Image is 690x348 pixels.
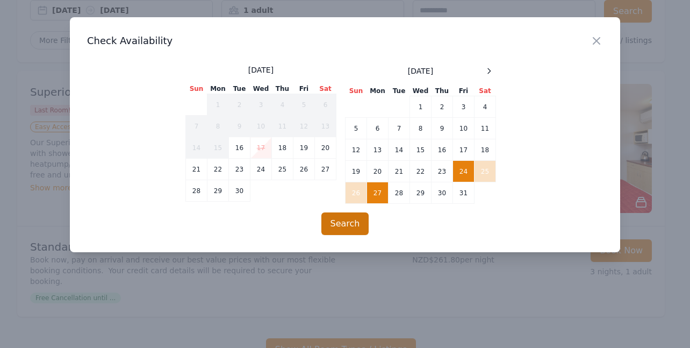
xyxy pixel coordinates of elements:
[475,86,496,96] th: Sat
[250,159,272,180] td: 24
[453,139,475,161] td: 17
[408,66,433,76] span: [DATE]
[410,86,432,96] th: Wed
[272,84,293,94] th: Thu
[229,137,250,159] td: 16
[410,182,432,204] td: 29
[432,96,453,118] td: 2
[315,84,336,94] th: Sat
[389,182,410,204] td: 28
[367,139,389,161] td: 13
[346,139,367,161] td: 12
[432,182,453,204] td: 30
[272,116,293,137] td: 11
[367,118,389,139] td: 6
[207,137,229,159] td: 15
[207,159,229,180] td: 22
[248,65,274,75] span: [DATE]
[315,137,336,159] td: 20
[186,159,207,180] td: 21
[293,94,315,116] td: 5
[410,139,432,161] td: 15
[453,182,475,204] td: 31
[293,137,315,159] td: 19
[453,161,475,182] td: 24
[229,180,250,202] td: 30
[272,94,293,116] td: 4
[186,84,207,94] th: Sun
[346,161,367,182] td: 19
[315,159,336,180] td: 27
[475,96,496,118] td: 4
[229,84,250,94] th: Tue
[250,84,272,94] th: Wed
[410,96,432,118] td: 1
[367,161,389,182] td: 20
[87,34,603,47] h3: Check Availability
[293,116,315,137] td: 12
[389,86,410,96] th: Tue
[186,180,207,202] td: 28
[432,161,453,182] td: 23
[186,137,207,159] td: 14
[250,94,272,116] td: 3
[186,116,207,137] td: 7
[229,94,250,116] td: 2
[321,212,369,235] button: Search
[207,180,229,202] td: 29
[453,96,475,118] td: 3
[453,86,475,96] th: Fri
[229,159,250,180] td: 23
[250,137,272,159] td: 17
[475,139,496,161] td: 18
[410,161,432,182] td: 22
[229,116,250,137] td: 9
[293,159,315,180] td: 26
[250,116,272,137] td: 10
[346,182,367,204] td: 26
[207,94,229,116] td: 1
[315,94,336,116] td: 6
[475,161,496,182] td: 25
[346,118,367,139] td: 5
[272,159,293,180] td: 25
[389,161,410,182] td: 21
[367,182,389,204] td: 27
[432,118,453,139] td: 9
[346,86,367,96] th: Sun
[272,137,293,159] td: 18
[389,118,410,139] td: 7
[475,118,496,139] td: 11
[367,86,389,96] th: Mon
[293,84,315,94] th: Fri
[453,118,475,139] td: 10
[207,84,229,94] th: Mon
[315,116,336,137] td: 13
[207,116,229,137] td: 8
[410,118,432,139] td: 8
[389,139,410,161] td: 14
[432,139,453,161] td: 16
[432,86,453,96] th: Thu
